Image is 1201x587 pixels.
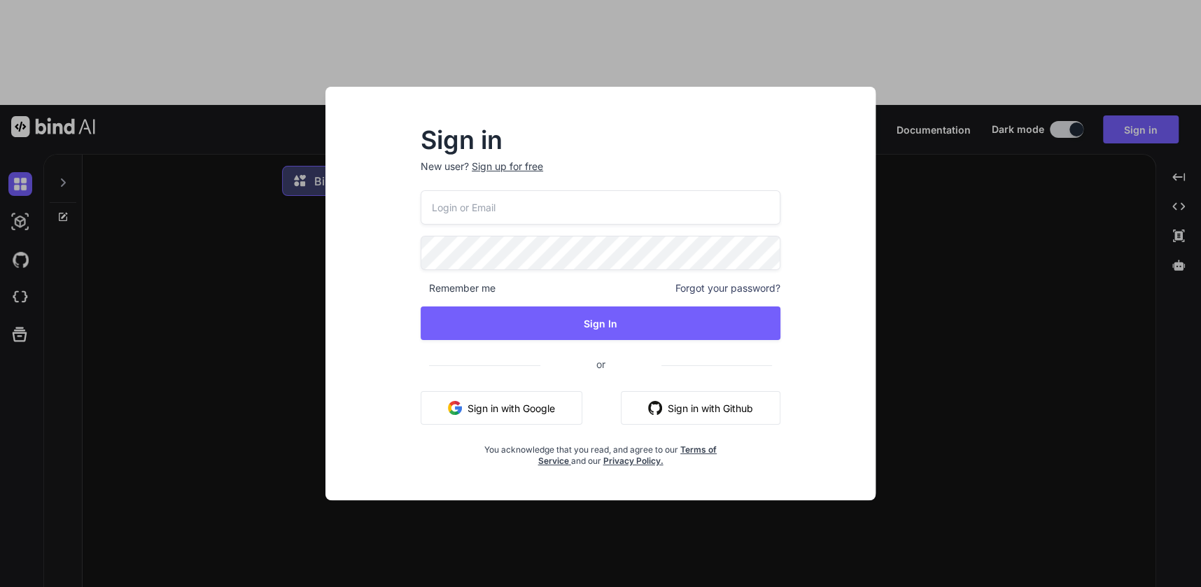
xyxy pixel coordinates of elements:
span: Forgot your password? [675,281,780,295]
p: New user? [421,160,780,190]
a: Privacy Policy. [603,455,663,466]
a: Terms of Service [538,444,717,466]
h2: Sign in [421,129,780,151]
span: Remember me [421,281,496,295]
button: Sign in with Github [621,391,780,425]
img: google [448,401,462,415]
input: Login or Email [421,190,780,225]
button: Sign In [421,306,780,340]
span: or [540,347,661,381]
div: Sign up for free [472,160,543,174]
div: You acknowledge that you read, and agree to our and our [481,436,721,467]
img: github [648,401,662,415]
button: Sign in with Google [421,391,582,425]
